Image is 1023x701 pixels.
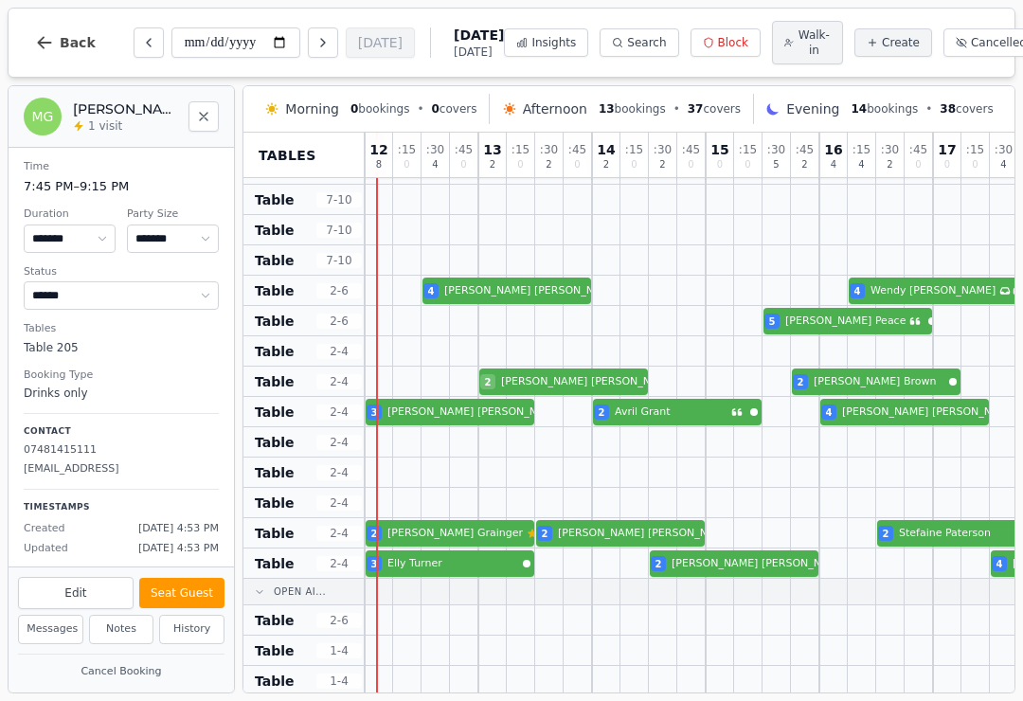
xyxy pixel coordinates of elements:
span: Table [255,403,295,422]
span: Table [255,672,295,691]
span: Insights [531,35,576,50]
span: : 30 [881,144,899,155]
span: 2 [603,160,609,170]
span: [PERSON_NAME] [PERSON_NAME] [842,404,1018,421]
span: 4 [854,284,861,298]
span: Table [255,251,295,270]
span: 1 - 4 [316,674,362,689]
span: 4 [432,160,438,170]
span: [PERSON_NAME] [PERSON_NAME] [672,556,848,572]
span: Table [255,494,295,512]
span: Open Ai... [274,584,326,599]
span: 5 [773,160,779,170]
button: Walk-in [772,21,843,64]
span: 0 [460,160,466,170]
span: 1 - 4 [316,643,362,658]
span: : 15 [625,144,643,155]
span: 0 [517,160,523,170]
span: 3 [371,557,378,571]
span: 2 - 4 [316,344,362,359]
span: covers [688,101,741,117]
span: 3 [371,405,378,420]
span: covers [940,101,993,117]
span: 5 [769,315,776,329]
span: 4 [1000,160,1006,170]
span: 37 [688,102,704,116]
span: 2 - 4 [316,556,362,571]
span: 2 [542,527,548,541]
span: 0 [717,160,723,170]
span: • [417,101,423,117]
span: Table [255,312,295,331]
span: Table [255,221,295,240]
span: 4 [996,557,1003,571]
span: 0 [631,160,637,170]
span: : 30 [995,144,1013,155]
span: • [673,101,680,117]
span: covers [431,101,476,117]
dt: Booking Type [24,368,219,384]
span: Tables [259,146,316,165]
span: 2 - 6 [316,283,362,298]
button: Close [188,101,219,132]
span: 16 [824,143,842,156]
dt: Duration [24,207,116,223]
span: 2 [371,527,378,541]
button: Create [854,28,932,57]
h2: [PERSON_NAME] Grant [73,99,177,118]
span: 4 [428,284,435,298]
span: Table [255,372,295,391]
span: 4 [858,160,864,170]
span: 2 [883,527,889,541]
span: 2 [485,375,492,389]
span: : 30 [540,144,558,155]
button: Edit [18,577,134,609]
span: : 15 [852,144,870,155]
span: Table [255,463,295,482]
span: : 45 [455,144,473,155]
span: : 15 [398,144,416,155]
dt: Time [24,159,219,175]
span: 38 [940,102,956,116]
span: 2 [887,160,892,170]
span: 2 [801,160,807,170]
span: [PERSON_NAME] [PERSON_NAME] [558,526,734,542]
span: 8 [376,160,382,170]
span: 13 [599,102,615,116]
span: 2 - 4 [316,526,362,541]
button: Search [600,28,678,57]
span: 2 - 4 [316,495,362,511]
span: 0 [574,160,580,170]
span: Create [882,35,920,50]
span: : 15 [511,144,529,155]
span: 13 [483,143,501,156]
span: 1 visit [88,118,122,134]
span: [DATE] 4:53 PM [138,521,219,537]
button: Insights [504,28,588,57]
span: 2 - 4 [316,404,362,420]
span: [PERSON_NAME] [PERSON_NAME] [501,374,677,390]
span: Table [255,611,295,630]
span: : 45 [568,144,586,155]
span: [PERSON_NAME] [PERSON_NAME] [387,404,564,421]
span: 2 - 6 [316,613,362,628]
span: : 15 [966,144,984,155]
span: 2 [659,160,665,170]
span: 4 [831,160,836,170]
span: 2 - 6 [316,314,362,329]
span: 7 - 10 [316,223,362,238]
span: Back [60,36,96,49]
span: Wendy [PERSON_NAME] [870,283,996,299]
button: Next day [308,27,338,58]
span: 2 - 4 [316,465,362,480]
span: Table [255,641,295,660]
button: Cancel Booking [18,660,224,684]
span: : 45 [909,144,927,155]
button: Messages [18,615,83,644]
span: Created [24,521,65,537]
span: 2 - 4 [316,374,362,389]
dt: Party Size [127,207,219,223]
div: MG [24,98,62,135]
dd: Table 205 [24,339,219,356]
span: 0 [431,102,439,116]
